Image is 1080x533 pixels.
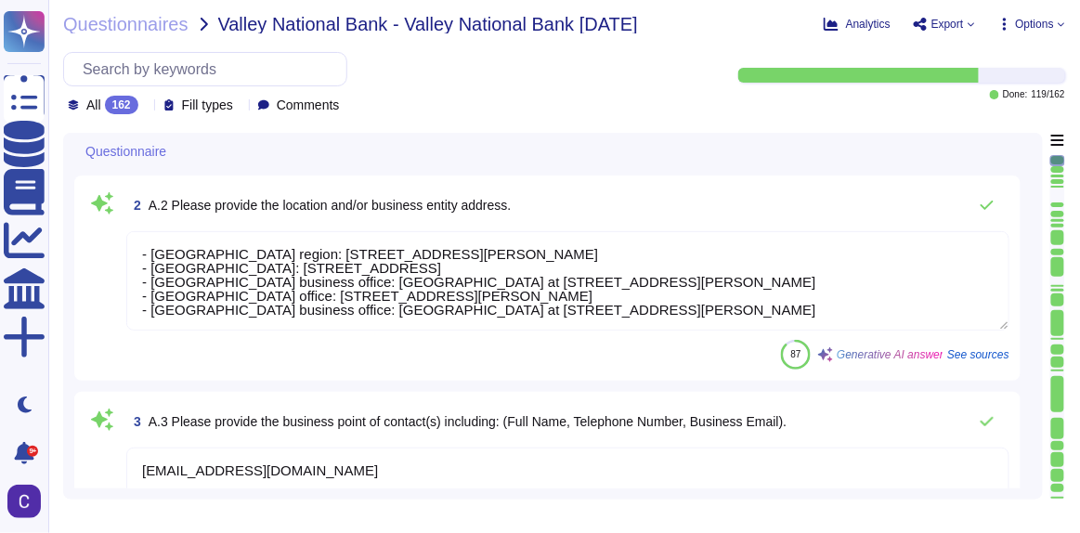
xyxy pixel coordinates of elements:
textarea: - [GEOGRAPHIC_DATA] region: [STREET_ADDRESS][PERSON_NAME] - [GEOGRAPHIC_DATA]: [STREET_ADDRESS] -... [126,231,1009,331]
span: See sources [947,349,1009,360]
div: 162 [105,96,138,114]
span: Done: [1003,90,1028,99]
span: Options [1016,19,1054,30]
textarea: [EMAIL_ADDRESS][DOMAIN_NAME] [126,448,1009,505]
span: 119 / 162 [1032,90,1065,99]
span: Questionnaire [85,145,166,158]
span: A.3 Please provide the business point of contact(s) including: (Full Name, Telephone Number, Busi... [149,414,787,429]
span: 3 [126,415,141,428]
span: Export [931,19,964,30]
span: Analytics [846,19,891,30]
span: Valley National Bank - Valley National Bank [DATE] [218,15,638,33]
span: Generative AI answer [837,349,943,360]
div: 9+ [27,446,38,457]
span: All [86,98,101,111]
input: Search by keywords [73,53,346,85]
span: 87 [791,349,801,359]
span: A.2 Please provide the location and/or business entity address. [149,198,512,213]
span: 2 [126,199,141,212]
span: Fill types [182,98,233,111]
button: Analytics [824,17,891,32]
img: user [7,485,41,518]
span: Questionnaires [63,15,189,33]
button: user [4,481,54,522]
span: Comments [277,98,340,111]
